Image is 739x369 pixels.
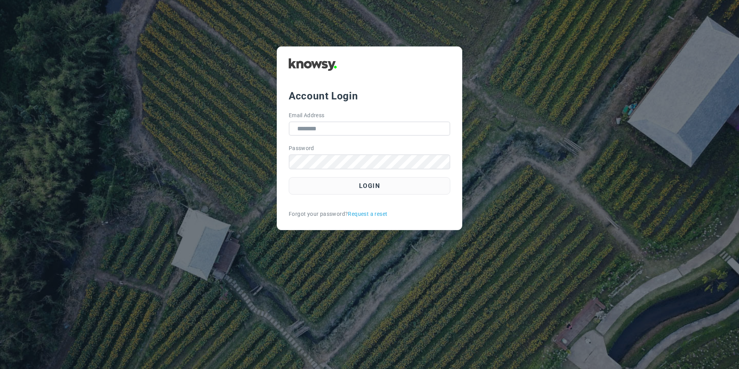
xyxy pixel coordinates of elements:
[289,210,450,218] div: Forgot your password?
[289,89,450,103] div: Account Login
[289,177,450,195] button: Login
[289,111,325,120] label: Email Address
[289,144,314,152] label: Password
[348,210,387,218] a: Request a reset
